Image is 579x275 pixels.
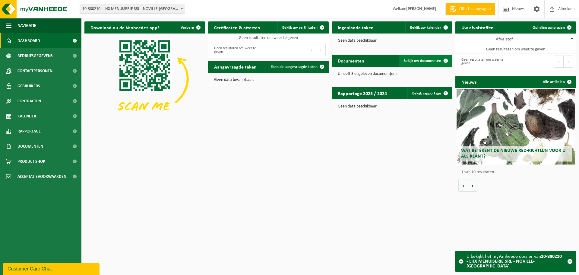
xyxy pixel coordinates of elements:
[176,21,204,34] button: Verberg
[316,44,326,56] button: Next
[17,94,41,109] span: Contracten
[80,5,185,13] span: 10-880210 - LHX MENUISERIE SRL - NOVILLE-SUR-MÉHAIGNE
[332,21,380,33] h2: Ingeplande taken
[496,37,513,42] span: Afvalstof
[410,26,441,30] span: Bekijk uw kalender
[338,72,446,76] p: U heeft 3 ongelezen document(en).
[17,18,36,33] span: Navigatie
[208,34,329,42] td: Geen resultaten om weer te geven
[17,124,41,139] span: Rapportage
[538,76,575,88] a: Alle artikelen
[17,78,40,94] span: Gebruikers
[277,21,328,34] a: Bekijk uw certificaten
[181,26,194,30] span: Verberg
[403,59,441,63] span: Bekijk uw documenten
[461,170,573,174] p: 1 van 10 resultaten
[458,55,513,68] div: Geen resultaten om weer te geven
[17,33,40,48] span: Dashboard
[528,21,575,34] a: Ophaling aanvragen
[467,254,562,269] strong: 10-880210 - LHX MENUISERIE SRL - NOVILLE-[GEOGRAPHIC_DATA]
[332,87,393,99] h2: Rapportage 2025 / 2024
[338,104,446,109] p: Geen data beschikbaar
[458,180,468,192] button: Vorige
[80,5,185,14] span: 10-880210 - LHX MENUISERIE SRL - NOVILLE-SUR-MÉHAIGNE
[84,34,205,124] img: Download de VHEPlus App
[455,45,576,53] td: Geen resultaten om weer te geven
[332,55,370,66] h2: Documenten
[208,21,266,33] h2: Certificaten & attesten
[84,21,165,33] h2: Download nu de Vanheede+ app!
[214,78,323,82] p: Geen data beschikbaar.
[17,139,43,154] span: Documenten
[3,262,101,275] iframe: chat widget
[17,109,36,124] span: Kalender
[445,3,495,15] a: Offerte aanvragen
[554,56,564,68] button: Previous
[208,61,263,72] h2: Aangevraagde taken
[467,251,564,272] div: U bekijkt het myVanheede dossier van
[405,21,452,34] a: Bekijk uw kalender
[307,44,316,56] button: Previous
[468,180,477,192] button: Volgende
[461,148,565,159] span: Wat betekent de nieuwe RED-richtlijn voor u als klant?
[564,56,573,68] button: Next
[457,89,575,165] a: Wat betekent de nieuwe RED-richtlijn voor u als klant?
[455,21,500,33] h2: Uw afvalstoffen
[399,55,452,67] a: Bekijk uw documenten
[407,87,452,99] a: Bekijk rapportage
[458,6,492,12] span: Offerte aanvragen
[271,65,318,69] span: Toon de aangevraagde taken
[282,26,318,30] span: Bekijk uw certificaten
[17,154,45,169] span: Product Shop
[406,7,436,11] strong: [PERSON_NAME]
[338,39,446,43] p: Geen data beschikbaar.
[533,26,565,30] span: Ophaling aanvragen
[455,76,482,88] h2: Nieuws
[17,48,53,63] span: Bedrijfsgegevens
[17,63,52,78] span: Contactpersonen
[211,43,265,57] div: Geen resultaten om weer te geven
[17,169,66,184] span: Acceptatievoorwaarden
[266,61,328,73] a: Toon de aangevraagde taken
